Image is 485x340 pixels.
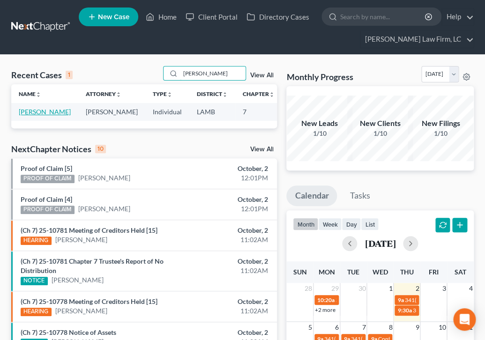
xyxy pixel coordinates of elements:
[36,92,41,97] i: unfold_more
[286,71,353,82] h3: Monthly Progress
[11,69,73,81] div: Recent Cases
[318,218,342,230] button: week
[21,308,52,316] div: HEARING
[180,67,246,80] input: Search by name...
[330,283,340,294] span: 29
[336,296,426,303] span: 341(a) meeting for [PERSON_NAME]
[408,129,473,138] div: 1/10
[453,308,476,331] div: Open Intercom Messenger
[388,322,393,333] span: 8
[468,283,474,294] span: 4
[21,226,157,234] a: (Ch 7) 25-10781 Meeting of Creditors Held [15]
[21,237,52,245] div: HEARING
[98,14,129,21] span: New Case
[86,90,121,97] a: Attorneyunfold_more
[340,8,426,25] input: Search by name...
[388,283,393,294] span: 1
[293,218,318,230] button: month
[361,322,366,333] span: 7
[455,268,466,276] span: Sat
[192,164,268,173] div: October, 2
[347,118,413,129] div: New Clients
[192,297,268,306] div: October, 2
[397,307,411,314] span: 9:30a
[243,90,275,97] a: Chapterunfold_more
[21,277,48,285] div: NOTICE
[167,92,172,97] i: unfold_more
[347,129,413,138] div: 1/10
[250,72,273,79] a: View All
[429,268,439,276] span: Fri
[414,322,420,333] span: 9
[66,71,73,79] div: 1
[441,283,447,294] span: 3
[304,283,313,294] span: 28
[437,322,447,333] span: 10
[145,103,189,120] td: Individual
[192,173,268,183] div: 12:01PM
[181,8,242,25] a: Client Portal
[400,268,414,276] span: Thu
[293,268,306,276] span: Sun
[55,306,107,316] a: [PERSON_NAME]
[361,218,379,230] button: list
[21,206,75,214] div: PROOF OF CLAIM
[192,257,268,266] div: October, 2
[19,108,71,116] a: [PERSON_NAME]
[197,90,228,97] a: Districtunfold_more
[287,118,352,129] div: New Leads
[19,90,41,97] a: Nameunfold_more
[21,195,72,203] a: Proof of Claim [4]
[116,92,121,97] i: unfold_more
[342,218,361,230] button: day
[222,92,228,97] i: unfold_more
[189,103,235,120] td: LAMB
[347,268,359,276] span: Tue
[317,296,335,303] span: 10:20a
[95,145,106,153] div: 10
[192,235,268,244] div: 11:02AM
[414,283,420,294] span: 2
[78,173,130,183] a: [PERSON_NAME]
[319,268,335,276] span: Mon
[21,297,157,305] a: (Ch 7) 25-10778 Meeting of Creditors Held [15]
[408,118,473,129] div: New Filings
[78,204,130,214] a: [PERSON_NAME]
[21,164,72,172] a: Proof of Claim [5]
[269,92,275,97] i: unfold_more
[242,8,313,25] a: Directory Cases
[357,283,366,294] span: 30
[192,306,268,316] div: 11:02AM
[192,195,268,204] div: October, 2
[78,103,145,120] td: [PERSON_NAME]
[442,8,473,25] a: Help
[192,226,268,235] div: October, 2
[52,275,104,285] a: [PERSON_NAME]
[373,268,388,276] span: Wed
[286,185,337,206] a: Calendar
[153,90,172,97] a: Typeunfold_more
[21,257,164,274] a: (Ch 7) 25-10781 Chapter 7 Trustee's Report of No Distribution
[235,103,282,120] td: 7
[341,185,378,206] a: Tasks
[315,306,336,313] a: +2 more
[21,328,116,336] a: (Ch 7) 25-10778 Notice of Assets
[55,235,107,244] a: [PERSON_NAME]
[397,296,403,303] span: 9a
[307,322,313,333] span: 5
[192,328,268,337] div: October, 2
[11,143,106,155] div: NextChapter Notices
[287,129,352,138] div: 1/10
[141,8,181,25] a: Home
[360,31,473,48] a: [PERSON_NAME] Law Firm, LC
[334,322,340,333] span: 6
[21,175,75,183] div: PROOF OF CLAIM
[250,146,273,153] a: View All
[365,238,395,248] h2: [DATE]
[192,266,268,275] div: 11:02AM
[192,204,268,214] div: 12:01PM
